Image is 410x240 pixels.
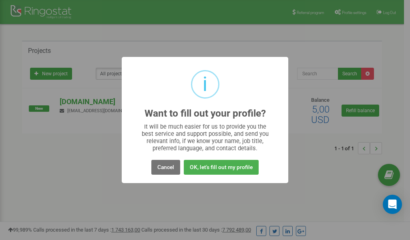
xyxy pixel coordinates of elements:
[203,71,207,97] div: i
[138,123,273,152] div: It will be much easier for us to provide you the best service and support possible, and send you ...
[383,195,402,214] div: Open Intercom Messenger
[184,160,259,175] button: OK, let's fill out my profile
[151,160,180,175] button: Cancel
[145,108,266,119] h2: Want to fill out your profile?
